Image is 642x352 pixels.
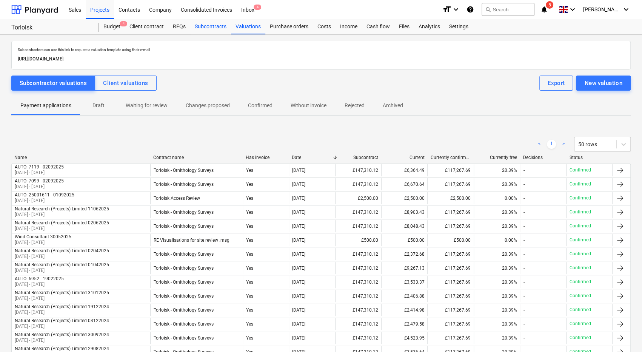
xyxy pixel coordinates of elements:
[502,293,517,299] span: 20.39%
[427,220,473,232] div: £117,267.69
[427,276,473,288] div: £117,267.69
[336,19,362,34] div: Income
[15,304,109,309] div: Natural Research (Projects) Limited 19122024
[154,196,200,201] div: Torloisk Access Review
[15,267,109,274] p: [DATE] - [DATE]
[381,304,427,316] div: £2,414.98
[523,224,524,229] div: -
[427,206,473,218] div: £117,267.69
[570,209,591,215] p: Confirmed
[248,102,273,110] p: Confirmed
[548,78,565,88] div: Export
[292,335,305,341] div: [DATE]
[345,102,365,110] p: Rejected
[482,3,534,16] button: Search
[125,19,168,34] div: Client contract
[335,262,381,274] div: £147,310.12
[335,318,381,330] div: £147,310.12
[313,19,336,34] div: Costs
[15,170,64,176] p: [DATE] - [DATE]
[15,281,64,288] p: [DATE] - [DATE]
[502,224,517,229] span: 20.39%
[292,196,305,201] div: [DATE]
[15,220,109,225] div: Natural Research (Projects) Limited 02062025
[335,220,381,232] div: £147,310.12
[381,206,427,218] div: £8,903.43
[381,164,427,176] div: £6,364.49
[445,19,473,34] a: Settings
[15,332,109,337] div: Natural Research (Projects) Limited 30092024
[243,332,289,344] div: Yes
[154,293,214,299] div: Torloisk - Ornithology Surveys
[292,224,305,229] div: [DATE]
[243,178,289,190] div: Yes
[523,155,563,160] div: Decisions
[154,266,214,271] div: Torloisk - Ornithology Surveys
[15,234,71,239] div: Wind Consultant 30052025
[568,5,577,14] i: keyboard_arrow_down
[15,318,109,323] div: Natural Research (Projects) Limited 03122024
[570,223,591,229] p: Confirmed
[540,5,548,14] i: notifications
[381,318,427,330] div: £2,479.58
[622,5,631,14] i: keyboard_arrow_down
[523,182,524,187] div: -
[584,78,622,88] div: New valuation
[502,321,517,327] span: 20.39%
[335,178,381,190] div: £147,310.12
[154,321,214,327] div: Torloisk - Ornithology Surveys
[427,192,473,204] div: £2,500.00
[190,19,231,34] a: Subcontracts
[15,248,109,253] div: Natural Research (Projects) Limited 02042025
[477,155,517,160] div: Currently free
[15,192,74,198] div: AUTO: 25001611 - 01092025
[95,76,156,91] button: Client valuations
[15,253,109,260] p: [DATE] - [DATE]
[18,47,624,52] p: Subcontractors can use this link to request a valuation template using their e-mail
[292,266,305,271] div: [DATE]
[414,19,445,34] a: Analytics
[154,210,214,215] div: Torloisk - Ornithology Surveys
[231,19,265,34] a: Valuations
[168,19,190,34] a: RFQs
[523,210,524,215] div: -
[15,164,64,170] div: AUTO: 7119 - 02092025
[335,248,381,260] div: £147,310.12
[427,318,473,330] div: £117,267.69
[335,206,381,218] div: £147,310.12
[243,290,289,302] div: Yes
[154,238,229,243] div: RE Visualisations for site review .msg
[523,293,524,299] div: -
[335,192,381,204] div: £2,500.00
[523,279,524,285] div: -
[154,252,214,257] div: Torloisk - Ornithology Surveys
[427,262,473,274] div: £117,267.69
[243,304,289,316] div: Yes
[15,309,109,316] p: [DATE] - [DATE]
[523,196,524,201] div: -
[335,332,381,344] div: £147,310.12
[243,206,289,218] div: Yes
[504,238,517,243] span: 0.00%
[451,5,460,14] i: keyboard_arrow_down
[103,78,148,88] div: Client valuations
[335,276,381,288] div: £147,310.12
[394,19,414,34] a: Files
[427,304,473,316] div: £117,267.69
[523,238,524,243] div: -
[154,307,214,313] div: Torloisk - Ornithology Surveys
[604,316,642,352] iframe: Chat Widget
[15,178,64,184] div: AUTO: 7099 - 02092025
[154,182,214,187] div: Torloisk - Ornithology Surveys
[292,252,305,257] div: [DATE]
[362,19,394,34] a: Cash flow
[502,266,517,271] span: 20.39%
[381,248,427,260] div: £2,372.68
[99,19,125,34] div: Budget
[442,5,451,14] i: format_size
[120,21,127,26] span: 4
